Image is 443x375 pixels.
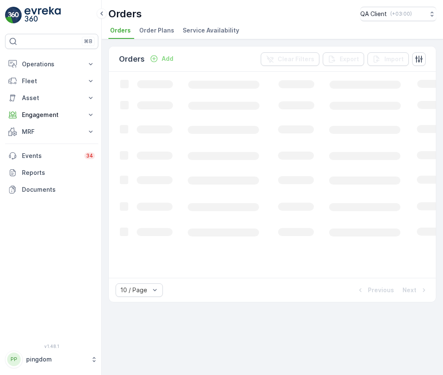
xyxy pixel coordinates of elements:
[22,152,79,160] p: Events
[360,7,436,21] button: QA Client(+03:00)
[5,7,22,24] img: logo
[5,181,98,198] a: Documents
[119,53,145,65] p: Orders
[402,286,416,294] p: Next
[261,52,319,66] button: Clear Filters
[323,52,364,66] button: Export
[368,286,394,294] p: Previous
[5,351,98,368] button: PPpingdom
[5,123,98,140] button: MRF
[24,7,61,24] img: logo_light-DOdMpM7g.png
[5,90,98,106] button: Asset
[340,55,359,63] p: Export
[5,147,98,164] a: Events34
[22,168,95,177] p: Reports
[384,55,404,63] p: Import
[86,152,93,159] p: 34
[22,60,81,68] p: Operations
[360,10,387,18] p: QA Client
[146,54,177,64] button: Add
[5,164,98,181] a: Reports
[22,77,81,85] p: Fleet
[367,52,409,66] button: Import
[22,185,95,194] p: Documents
[26,355,86,364] p: pingdom
[22,94,81,102] p: Asset
[183,26,239,35] span: Service Availability
[5,73,98,90] button: Fleet
[139,26,174,35] span: Order Plans
[162,54,173,63] p: Add
[84,38,92,45] p: ⌘B
[7,353,21,366] div: PP
[5,56,98,73] button: Operations
[110,26,131,35] span: Orders
[108,7,142,21] p: Orders
[22,128,81,136] p: MRF
[5,344,98,349] span: v 1.48.1
[5,106,98,123] button: Engagement
[22,111,81,119] p: Engagement
[278,55,314,63] p: Clear Filters
[402,285,429,295] button: Next
[355,285,395,295] button: Previous
[390,11,412,17] p: ( +03:00 )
